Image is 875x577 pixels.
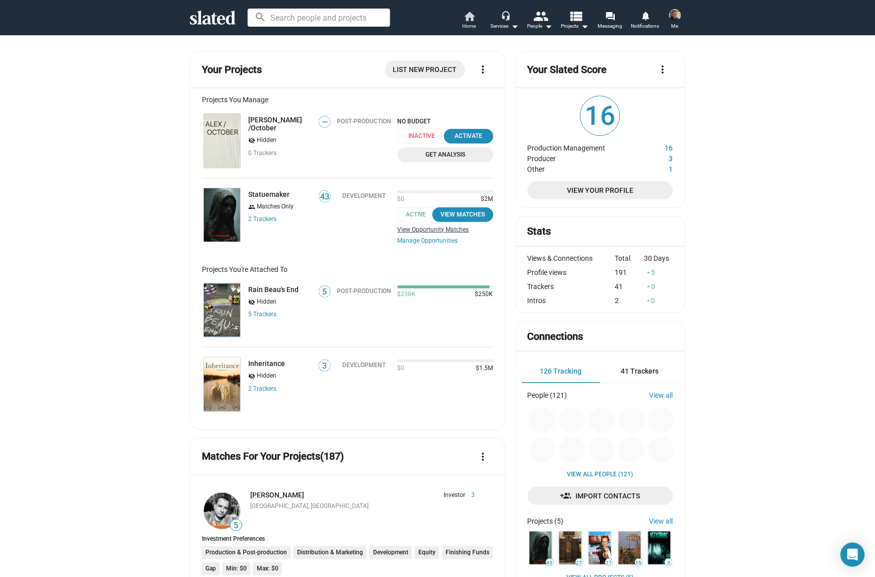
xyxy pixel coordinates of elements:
a: Get Analysis [398,148,493,162]
a: Statuemaker [202,186,242,244]
span: 16 [580,96,620,135]
button: View Matches [432,207,493,222]
span: $0 [398,365,405,373]
div: 191 [615,268,644,276]
div: Activate [450,131,487,141]
span: 43 [319,192,330,202]
span: $238K [398,291,416,299]
span: Projects [561,20,589,32]
li: Finishing Funds [442,546,493,559]
li: Development [370,546,412,559]
mat-icon: forum [605,11,615,21]
span: 0 Trackers [248,150,276,157]
a: [PERSON_NAME] [250,491,304,499]
div: Views & Connections [528,254,615,262]
img: Inheritance [204,357,240,411]
li: Equity [415,546,439,559]
a: THE BOY [617,530,643,566]
span: View Your Profile [536,181,665,199]
div: 0 [644,297,673,305]
mat-card-title: Your Projects [202,63,262,77]
span: s [273,385,276,392]
div: Projects (5) [528,517,564,525]
div: 0 [644,282,673,291]
button: Normann PokornyMe [663,7,687,33]
span: 126 Tracking [540,367,581,375]
a: Inheritance [202,355,242,413]
dt: Other [528,163,635,173]
span: s [273,215,276,223]
a: Statuemaker [528,530,554,566]
mat-icon: arrow_drop_up [645,283,652,290]
mat-icon: more_vert [657,63,669,76]
div: Development [342,192,386,199]
div: Intros [528,297,615,305]
a: View Opportunity Matches [398,226,493,233]
a: 5 Trackers [248,311,276,318]
mat-card-title: Your Slated Score [528,63,607,77]
span: Hidden [257,372,276,380]
a: CONFESSIONS [557,530,584,566]
button: Projects [557,10,593,32]
span: 5 [319,287,330,297]
a: Messaging [593,10,628,32]
mat-icon: arrow_drop_up [645,297,652,304]
a: List New Project [385,60,465,79]
img: THE BOY [619,532,641,564]
span: NO BUDGET [398,118,493,125]
a: Import Contacts [528,487,673,505]
span: 27 [576,560,583,566]
a: Rain Beau's End [248,285,299,294]
li: Min: $0 [223,562,250,575]
div: Profile views [528,268,615,276]
span: (187) [320,450,344,462]
li: Gap [202,562,220,575]
div: People (121) [528,391,567,399]
li: Distribution & Marketing [294,546,367,559]
span: Inactive [398,129,452,143]
mat-icon: more_vert [477,63,489,76]
span: $0 [398,195,405,203]
dd: 16 [635,141,673,152]
mat-icon: arrow_drop_down [579,20,591,32]
div: Post-Production [337,118,391,125]
span: Hidden [257,136,276,145]
div: People [527,20,552,32]
mat-icon: view_list [569,9,584,23]
span: Me [672,20,679,32]
li: Max: $0 [253,562,282,575]
span: Notifications [631,20,660,32]
span: 3 [665,560,672,566]
div: Post-Production [337,287,391,295]
dt: Production Management [528,141,635,152]
a: View Your Profile [528,181,673,199]
dt: Producer [528,152,635,163]
a: Trust Me [587,530,613,566]
div: [GEOGRAPHIC_DATA], [GEOGRAPHIC_DATA] [250,502,475,511]
img: Rain Beau's End [204,283,240,337]
mat-icon: group [248,202,255,212]
button: Activate [444,129,493,143]
div: 41 [615,282,644,291]
dd: 1 [635,163,673,173]
span: 3 [319,361,330,371]
mat-card-title: Matches For Your Projects [202,450,344,463]
a: Kecksburg [646,530,673,566]
mat-icon: visibility_off [248,372,255,381]
a: View all People (121) [567,471,633,479]
span: Hidden [257,298,276,306]
div: Services [490,20,519,32]
mat-icon: more_vert [477,451,489,463]
mat-icon: notifications [640,11,650,20]
a: Notifications [628,10,663,32]
span: s [273,311,276,318]
a: Rain Beau's End [202,281,242,339]
img: Normann Pokorny [669,9,681,21]
li: Production & Post-production [202,546,290,559]
a: [PERSON_NAME] /October [248,116,312,132]
span: Active [398,207,441,222]
a: View all [649,517,673,525]
mat-icon: headset_mic [501,11,510,20]
span: — [319,117,330,127]
a: Statuemaker [248,190,289,198]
